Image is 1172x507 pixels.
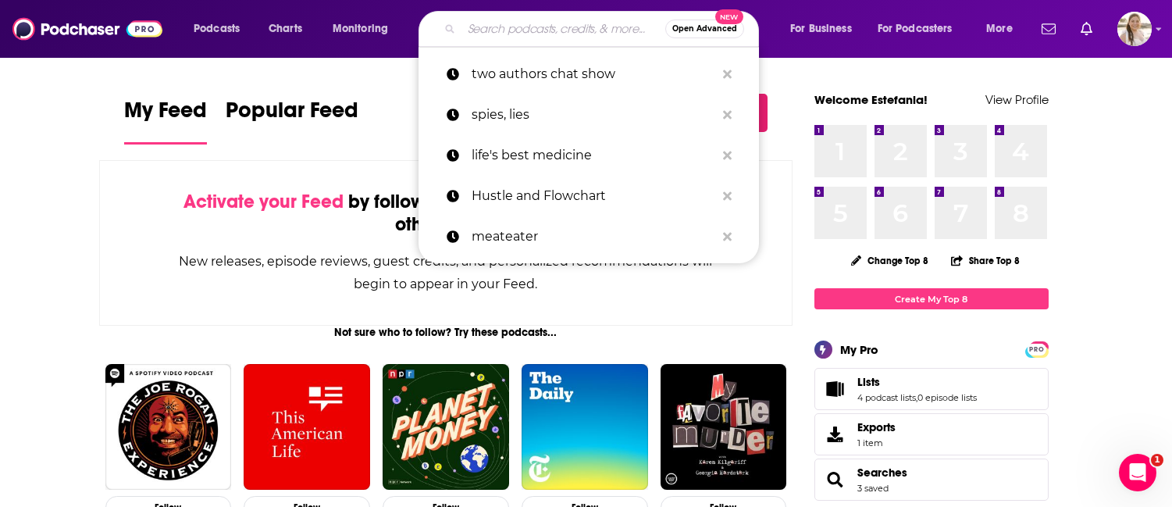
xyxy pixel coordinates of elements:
span: , [916,392,917,403]
button: open menu [183,16,260,41]
a: Create My Top 8 [814,288,1049,309]
a: 3 saved [857,483,889,494]
span: Lists [814,368,1049,410]
a: two authors chat show [419,54,759,95]
img: The Daily [522,364,648,491]
a: Exports [814,413,1049,455]
a: Lists [820,378,851,400]
button: Share Top 8 [950,245,1021,276]
p: meateater [472,216,715,257]
a: Show notifications dropdown [1035,16,1062,42]
img: This American Life [244,364,370,491]
span: 1 [1151,454,1163,466]
a: 0 episode lists [917,392,977,403]
span: Popular Feed [226,97,358,133]
button: open menu [867,16,975,41]
a: 4 podcast lists [857,392,916,403]
button: open menu [975,16,1032,41]
div: by following Podcasts, Creators, Lists, and other Users! [178,191,714,236]
span: Searches [814,459,1049,501]
span: Exports [820,423,851,445]
button: Change Top 8 [842,251,939,270]
span: PRO [1028,344,1046,355]
span: 1 item [857,437,896,448]
span: Logged in as acquavie [1117,12,1152,46]
span: For Business [790,18,852,40]
span: Activate your Feed [183,190,344,213]
a: Welcome Estefania! [814,92,928,107]
input: Search podcasts, credits, & more... [461,16,665,41]
a: meateater [419,216,759,257]
img: Planet Money [383,364,509,491]
p: spies, lies [472,95,715,135]
a: Popular Feed [226,97,358,145]
a: Lists [857,375,977,389]
a: Charts [258,16,312,41]
a: Hustle and Flowchart [419,176,759,216]
a: PRO [1028,343,1046,355]
p: two authors chat show [472,54,715,95]
a: Show notifications dropdown [1074,16,1099,42]
span: My Feed [124,97,207,133]
span: Charts [269,18,302,40]
iframe: Intercom live chat [1119,454,1156,491]
img: User Profile [1117,12,1152,46]
a: spies, lies [419,95,759,135]
button: open menu [779,16,871,41]
a: My Feed [124,97,207,145]
span: Podcasts [194,18,240,40]
span: Exports [857,420,896,434]
a: life's best medicine [419,135,759,176]
div: My Pro [840,342,878,357]
img: Podchaser - Follow, Share and Rate Podcasts [12,14,162,44]
span: More [986,18,1013,40]
span: New [715,9,743,24]
div: New releases, episode reviews, guest credits, and personalized recommendations will begin to appe... [178,250,714,295]
a: Searches [857,466,907,480]
span: Monitoring [333,18,388,40]
span: For Podcasters [878,18,953,40]
div: Not sure who to follow? Try these podcasts... [99,326,793,339]
span: Lists [857,375,880,389]
button: open menu [322,16,408,41]
img: The Joe Rogan Experience [105,364,232,491]
p: Hustle and Flowchart [472,176,715,216]
button: Show profile menu [1117,12,1152,46]
a: Searches [820,469,851,491]
div: Search podcasts, credits, & more... [433,11,774,47]
button: Open AdvancedNew [665,20,744,38]
p: life's best medicine [472,135,715,176]
img: My Favorite Murder with Karen Kilgariff and Georgia Hardstark [661,364,787,491]
span: Open Advanced [672,25,737,33]
a: View Profile [985,92,1049,107]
